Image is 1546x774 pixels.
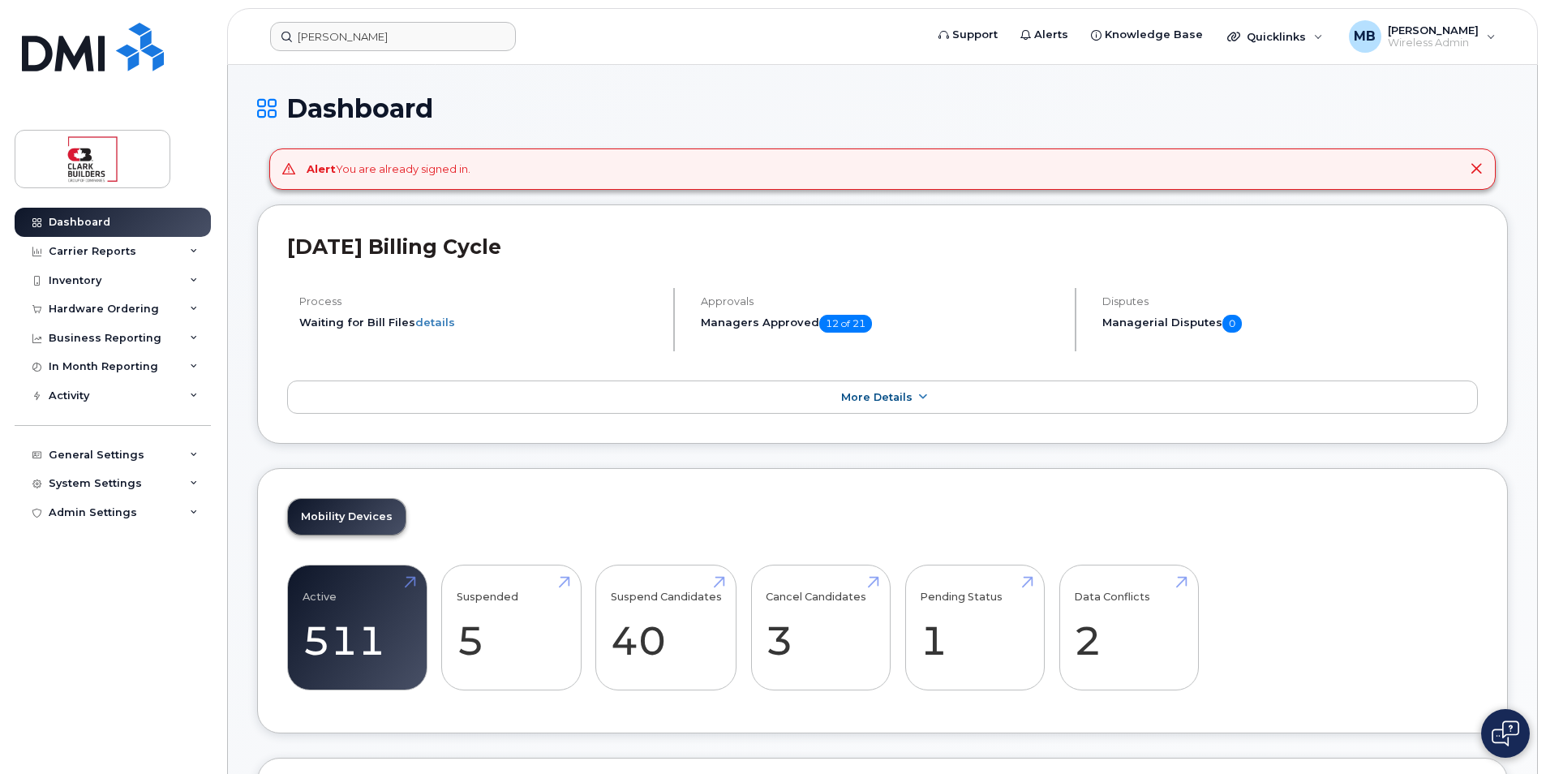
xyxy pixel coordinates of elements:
h1: Dashboard [257,94,1508,123]
span: 0 [1222,315,1242,333]
a: details [415,316,455,329]
h5: Managerial Disputes [1102,315,1478,333]
a: Active 511 [303,574,412,682]
h5: Managers Approved [701,315,1061,333]
a: Pending Status 1 [920,574,1029,682]
img: Open chat [1492,720,1519,746]
a: Mobility Devices [288,499,406,535]
a: Suspend Candidates 40 [611,574,722,682]
a: Cancel Candidates 3 [766,574,875,682]
strong: Alert [307,162,336,175]
div: You are already signed in. [307,161,470,177]
a: Data Conflicts 2 [1074,574,1183,682]
span: 12 of 21 [819,315,872,333]
li: Waiting for Bill Files [299,315,659,330]
a: Suspended 5 [457,574,566,682]
h4: Approvals [701,295,1061,307]
h4: Process [299,295,659,307]
h2: [DATE] Billing Cycle [287,234,1478,259]
span: More Details [841,391,913,403]
h4: Disputes [1102,295,1478,307]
